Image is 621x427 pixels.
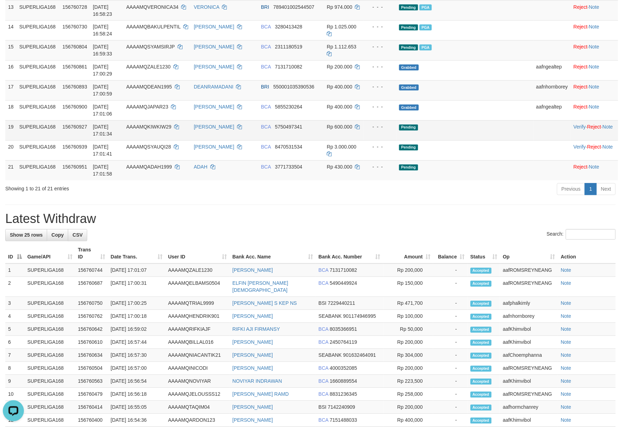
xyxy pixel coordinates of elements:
[383,375,434,388] td: Rp 223,500
[383,310,434,323] td: Rp 100,000
[399,105,419,111] span: Grabbed
[108,323,165,336] td: [DATE] 16:59:02
[5,388,25,401] td: 10
[126,44,175,50] span: AAAAMQSYAMSIRJP
[603,124,613,130] a: Note
[585,183,597,195] a: 1
[587,124,601,130] a: Reject
[383,349,434,362] td: Rp 304,000
[574,104,588,110] a: Reject
[261,44,271,50] span: BCA
[194,24,234,30] a: [PERSON_NAME]
[93,44,112,57] span: [DATE] 16:59:33
[574,24,588,30] a: Reject
[5,277,25,297] td: 2
[25,244,75,264] th: Game/API: activate to sort column ascending
[165,336,230,349] td: AAAAMQBILLAL016
[574,4,588,10] a: Reject
[232,314,273,319] a: [PERSON_NAME]
[319,353,342,358] span: SEABANK
[93,104,112,117] span: [DATE] 17:01:06
[399,145,418,151] span: Pending
[75,244,108,264] th: Trans ID: activate to sort column ascending
[5,375,25,388] td: 9
[126,144,171,150] span: AAAAMQSYAUQI28
[330,268,357,273] span: Copy 7131710082 to clipboard
[566,229,616,240] input: Search:
[574,164,588,170] a: Reject
[93,124,112,137] span: [DATE] 17:01:34
[68,229,87,241] a: CSV
[603,144,613,150] a: Note
[319,340,328,345] span: BCA
[470,301,492,307] span: Accepted
[194,124,234,130] a: [PERSON_NAME]
[319,366,328,371] span: BCA
[433,297,467,310] td: -
[433,375,467,388] td: -
[383,323,434,336] td: Rp 50,000
[194,104,234,110] a: [PERSON_NAME]
[571,40,618,60] td: ·
[328,301,355,306] span: Copy 7229440211 to clipboard
[330,281,357,286] span: Copy 5490449924 to clipboard
[433,264,467,277] td: -
[75,401,108,414] td: 156760414
[63,104,87,110] span: 156760900
[261,4,269,10] span: BRI
[5,60,17,80] td: 16
[165,277,230,297] td: AAAAMQELBAMS0504
[165,323,230,336] td: AAAAMQRIFKIAJF
[165,375,230,388] td: AAAAMQNOVIYAR
[5,323,25,336] td: 5
[108,362,165,375] td: [DATE] 16:57:00
[561,281,571,286] a: Note
[5,40,17,60] td: 15
[433,310,467,323] td: -
[232,353,273,358] a: [PERSON_NAME]
[17,40,60,60] td: SUPERLIGA168
[589,64,600,70] a: Note
[126,24,180,30] span: AAAAMQBAKULPENTIL
[399,65,419,71] span: Grabbed
[561,268,571,273] a: Note
[232,392,289,397] a: [PERSON_NAME] RAMD
[500,336,558,349] td: aafKhimvibol
[275,24,302,30] span: Copy 3280413428 to clipboard
[561,366,571,371] a: Note
[194,64,234,70] a: [PERSON_NAME]
[232,281,288,293] a: ELFIN [PERSON_NAME][DEMOGRAPHIC_DATA]
[5,20,17,40] td: 14
[561,392,571,397] a: Note
[93,164,112,177] span: [DATE] 17:01:58
[194,44,234,50] a: [PERSON_NAME]
[108,297,165,310] td: [DATE] 17:00:25
[327,4,352,10] span: Rp 974.000
[232,301,297,306] a: [PERSON_NAME] S KEP NS
[63,4,87,10] span: 156760728
[165,310,230,323] td: AAAAMQHENDRIK901
[500,388,558,401] td: aafROMSREYNEANG
[571,100,618,120] td: ·
[17,160,60,180] td: SUPERLIGA168
[72,232,83,238] span: CSV
[574,84,588,90] a: Reject
[470,340,492,346] span: Accepted
[25,401,75,414] td: SUPERLIGA168
[275,104,302,110] span: Copy 5855230264 to clipboard
[470,281,492,287] span: Accepted
[75,388,108,401] td: 156760479
[383,401,434,414] td: Rp 200,000
[500,323,558,336] td: aafKhimvibol
[261,84,269,90] span: BRI
[108,388,165,401] td: [DATE] 16:56:18
[589,84,600,90] a: Note
[433,244,467,264] th: Balance: activate to sort column ascending
[5,336,25,349] td: 6
[93,144,112,157] span: [DATE] 17:01:41
[5,183,254,192] div: Showing 1 to 21 of 21 entries
[319,301,327,306] span: BSI
[5,120,17,140] td: 19
[433,349,467,362] td: -
[327,164,352,170] span: Rp 430.000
